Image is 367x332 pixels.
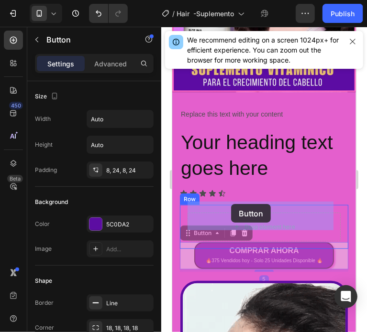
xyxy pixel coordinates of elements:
[35,115,51,123] div: Width
[35,90,60,103] div: Size
[46,34,128,45] p: Button
[87,136,153,153] input: Auto
[35,198,68,206] div: Background
[47,59,74,69] p: Settings
[89,4,128,23] div: Undo/Redo
[323,4,363,23] button: Publish
[35,277,52,285] div: Shape
[87,110,153,128] input: Auto
[9,102,23,109] div: 450
[7,175,23,182] div: Beta
[35,140,53,149] div: Height
[35,299,54,307] div: Border
[35,245,52,253] div: Image
[106,220,151,229] div: 5C0DA2
[177,9,234,19] span: Hair -Suplemento
[106,299,151,308] div: Line
[35,323,54,332] div: Corner
[187,35,342,65] div: We recommend editing on a screen 1024px+ for efficient experience. You can zoom out the browser f...
[172,27,356,332] iframe: Design area
[35,166,57,174] div: Padding
[106,166,151,175] div: 8, 24, 8, 24
[94,59,127,69] p: Advanced
[334,285,357,308] div: Open Intercom Messenger
[331,9,355,19] div: Publish
[172,9,175,19] span: /
[106,245,151,254] div: Add...
[35,220,50,228] div: Color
